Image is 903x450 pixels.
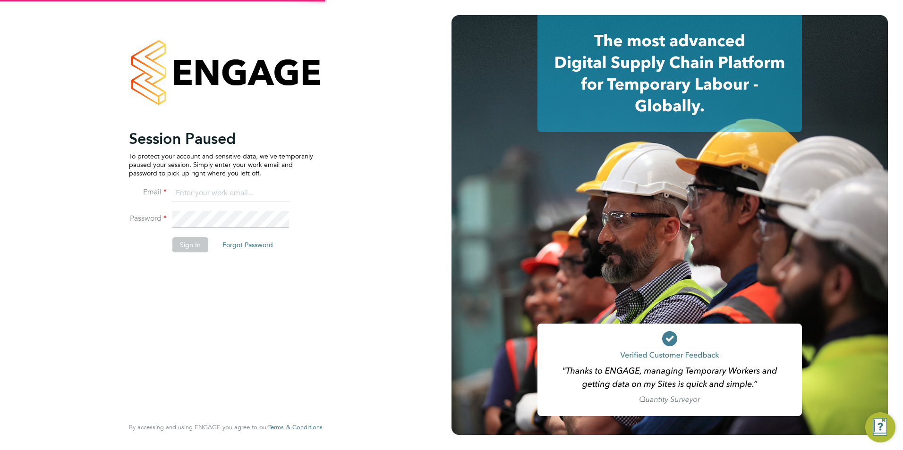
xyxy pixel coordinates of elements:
button: Forgot Password [215,237,281,252]
button: Engage Resource Center [865,412,895,442]
input: Enter your work email... [172,185,289,202]
a: Terms & Conditions [268,424,323,431]
span: Terms & Conditions [268,423,323,431]
label: Password [129,214,167,224]
p: To protect your account and sensitive data, we've temporarily paused your session. Simply enter y... [129,152,313,178]
button: Sign In [172,237,208,252]
h2: Session Paused [129,129,313,148]
span: By accessing and using ENGAGE you agree to our [129,423,323,431]
label: Email [129,187,167,197]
